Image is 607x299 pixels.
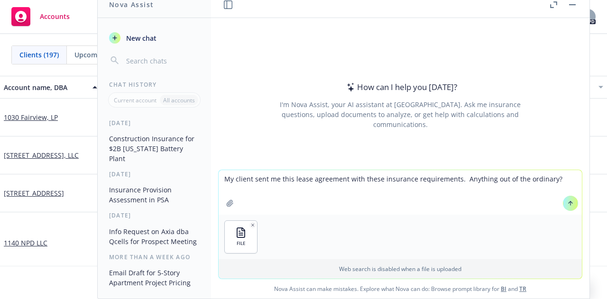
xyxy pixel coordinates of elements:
[98,253,211,261] div: More than a week ago
[4,82,87,92] div: Account name, DBA
[19,50,59,60] span: Clients (197)
[267,100,533,129] div: I'm Nova Assist, your AI assistant at [GEOGRAPHIC_DATA]. Ask me insurance questions, upload docum...
[105,182,203,208] button: Insurance Provision Assessment in PSA
[8,3,74,30] a: Accounts
[225,221,257,253] button: FILE
[114,96,156,104] p: Current account
[519,285,526,293] a: TR
[40,13,70,20] span: Accounts
[98,170,211,178] div: [DATE]
[124,33,156,43] span: New chat
[215,279,586,299] span: Nova Assist can make mistakes. Explore what Nova can do: Browse prompt library for and
[4,238,47,248] a: 1140 NPD LLC
[105,29,203,46] button: New chat
[224,265,576,273] p: Web search is disabled when a file is uploaded
[98,119,211,127] div: [DATE]
[4,112,58,122] a: 1030 Fairview, LP
[105,224,203,249] button: Info Request on Axia dba Qcells for Prospect Meeting
[501,285,506,293] a: BI
[98,81,211,89] div: Chat History
[98,211,211,219] div: [DATE]
[219,170,582,215] textarea: My client sent me this lease agreement with these insurance requirements. Anything out of the ord...
[105,265,203,290] button: Email Draft for 5-Story Apartment Project Pricing
[74,50,151,60] span: Upcoming renewals (56)
[4,188,64,198] a: [STREET_ADDRESS]
[163,96,195,104] p: All accounts
[344,81,457,93] div: How can I help you [DATE]?
[4,150,79,160] a: [STREET_ADDRESS], LLC
[105,131,203,166] button: Construction Insurance for $2B [US_STATE] Battery Plant
[124,54,200,67] input: Search chats
[237,240,246,246] span: FILE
